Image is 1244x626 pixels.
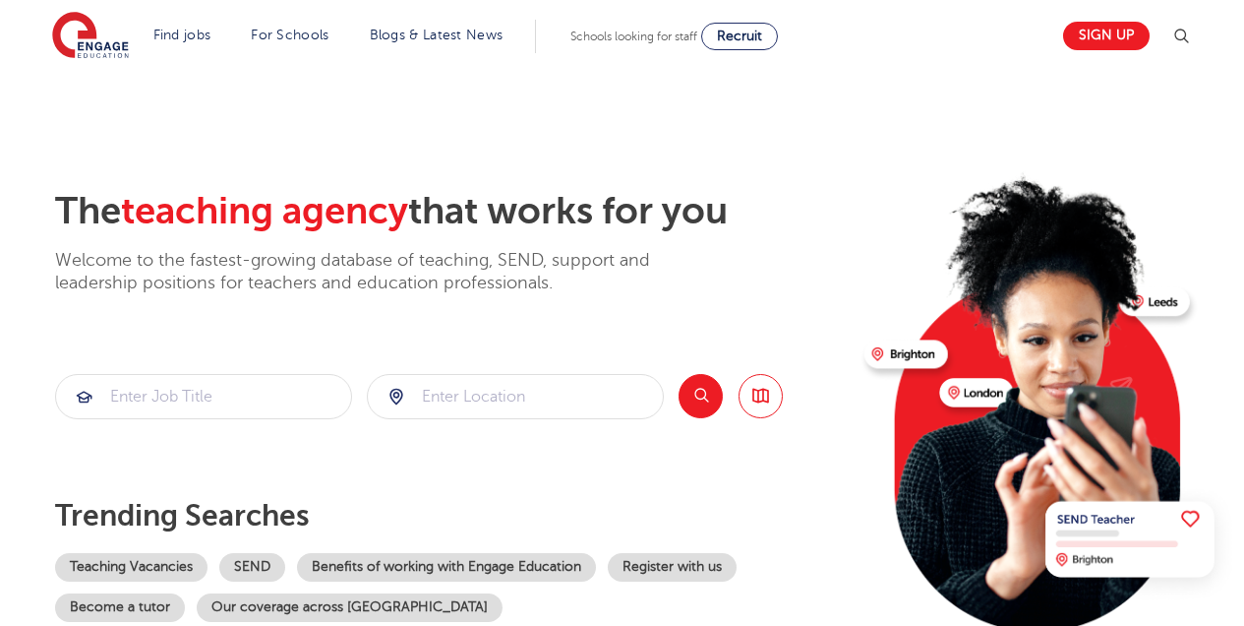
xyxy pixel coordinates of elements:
img: Engage Education [52,12,129,61]
a: Teaching Vacancies [55,553,207,582]
a: Blogs & Latest News [370,28,504,42]
input: Submit [56,375,351,418]
a: Recruit [701,23,778,50]
a: Register with us [608,553,737,582]
span: Recruit [717,29,762,43]
a: Become a tutor [55,594,185,622]
h2: The that works for you [55,189,849,234]
span: Schools looking for staff [570,30,697,43]
a: Benefits of working with Engage Education [297,553,596,582]
p: Welcome to the fastest-growing database of teaching, SEND, support and leadership positions for t... [55,249,704,295]
span: teaching agency [121,190,408,232]
div: Submit [367,374,664,419]
a: Sign up [1063,22,1150,50]
button: Search [679,374,723,418]
a: Find jobs [153,28,211,42]
a: Our coverage across [GEOGRAPHIC_DATA] [197,594,503,622]
input: Submit [368,375,663,418]
a: For Schools [251,28,328,42]
p: Trending searches [55,498,849,533]
a: SEND [219,553,285,582]
div: Submit [55,374,352,419]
